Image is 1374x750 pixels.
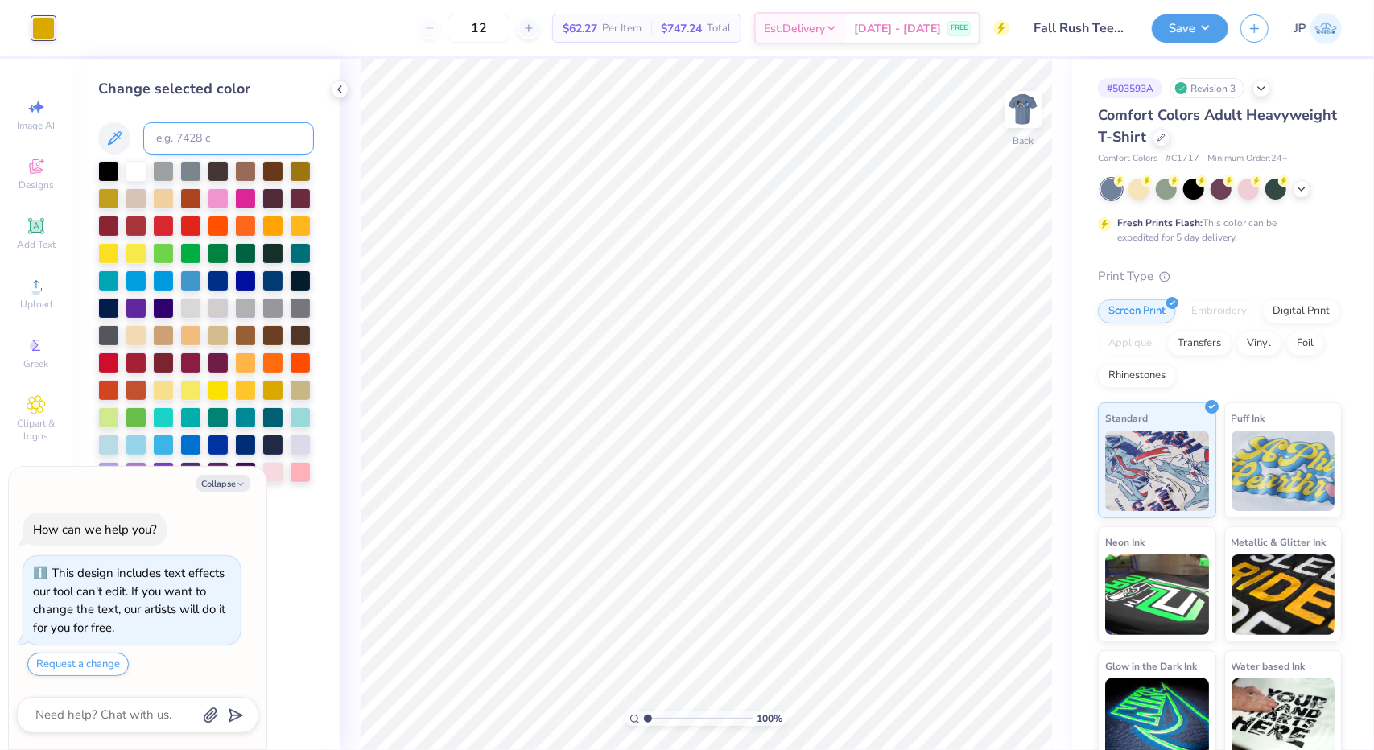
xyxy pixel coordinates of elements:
[143,122,314,155] input: e.g. 7428 c
[854,20,941,37] span: [DATE] - [DATE]
[33,521,157,538] div: How can we help you?
[1310,13,1342,44] img: Jojo Pawlow
[1105,657,1197,674] span: Glow in the Dark Ink
[563,20,597,37] span: $62.27
[1167,332,1232,356] div: Transfers
[8,417,64,443] span: Clipart & logos
[33,565,225,636] div: This design includes text effects our tool can't edit. If you want to change the text, our artist...
[196,475,250,492] button: Collapse
[98,78,314,100] div: Change selected color
[17,238,56,251] span: Add Text
[1170,78,1244,98] div: Revision 3
[764,20,825,37] span: Est. Delivery
[27,653,129,676] button: Request a change
[1236,332,1281,356] div: Vinyl
[1117,216,1203,229] strong: Fresh Prints Flash:
[1286,332,1324,356] div: Foil
[1232,431,1335,511] img: Puff Ink
[951,23,968,34] span: FREE
[24,357,49,370] span: Greek
[757,711,782,726] span: 100 %
[1294,13,1342,44] a: JP
[1207,152,1288,166] span: Minimum Order: 24 +
[1013,134,1034,148] div: Back
[1152,14,1228,43] button: Save
[448,14,510,43] input: – –
[1232,657,1306,674] span: Water based Ink
[707,20,731,37] span: Total
[1098,364,1176,388] div: Rhinestones
[1166,152,1199,166] span: # C1717
[1294,19,1306,38] span: JP
[1262,299,1340,323] div: Digital Print
[1007,93,1039,126] img: Back
[661,20,702,37] span: $747.24
[1117,216,1315,245] div: This color can be expedited for 5 day delivery.
[1098,267,1342,286] div: Print Type
[1098,299,1176,323] div: Screen Print
[1098,152,1157,166] span: Comfort Colors
[1098,78,1162,98] div: # 503593A
[1232,534,1327,550] span: Metallic & Glitter Ink
[1232,410,1265,427] span: Puff Ink
[1232,554,1335,635] img: Metallic & Glitter Ink
[1098,332,1162,356] div: Applique
[19,179,54,192] span: Designs
[1105,554,1209,635] img: Neon Ink
[602,20,642,37] span: Per Item
[1105,410,1148,427] span: Standard
[1098,105,1337,146] span: Comfort Colors Adult Heavyweight T-Shirt
[1021,12,1140,44] input: Untitled Design
[1105,431,1209,511] img: Standard
[1105,534,1145,550] span: Neon Ink
[1181,299,1257,323] div: Embroidery
[20,298,52,311] span: Upload
[18,119,56,132] span: Image AI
